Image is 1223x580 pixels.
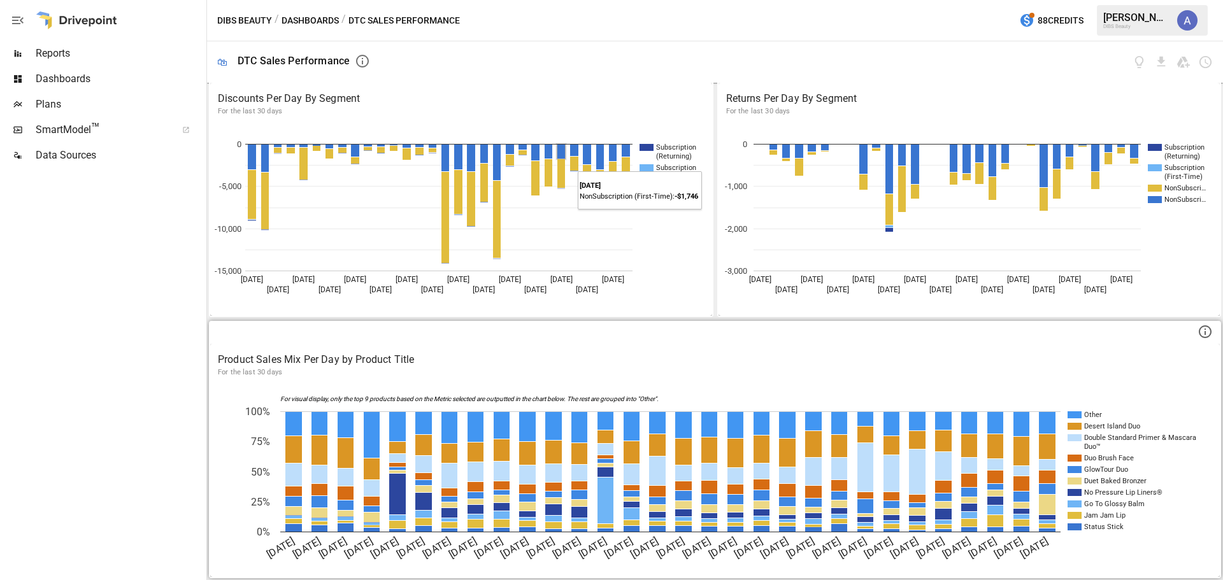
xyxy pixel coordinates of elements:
text: [DATE] [889,535,920,560]
text: [DATE] [1058,275,1080,284]
div: / [275,13,279,29]
text: Jam Jam Lip [1084,511,1126,520]
text: [DATE] [499,535,531,560]
text: [DATE] [629,535,661,560]
text: [DATE] [550,535,582,560]
div: / [341,13,346,29]
text: 25% [251,496,270,508]
span: Data Sources [36,148,204,163]
text: [DATE] [421,285,443,294]
p: For the last 30 days [218,367,1212,378]
text: [DATE] [654,535,686,560]
svg: A chart. [719,125,1215,316]
div: [PERSON_NAME] [1103,11,1169,24]
text: [DATE] [992,535,1024,560]
text: [DATE] [394,535,426,560]
text: [DATE] [784,535,816,560]
text: -1,000 [725,181,747,191]
button: Schedule dashboard [1198,55,1213,69]
text: [DATE] [267,285,289,294]
text: [DATE] [903,275,926,284]
text: [DATE] [878,285,900,294]
button: Dashboards [282,13,339,29]
text: NonSubscri… [656,195,697,204]
text: [DATE] [680,535,712,560]
text: [DATE] [1033,285,1055,294]
text: -10,000 [215,224,241,234]
text: [DATE] [1084,285,1106,294]
text: Double Standard Primer & Mascara [1084,434,1196,442]
button: Alex Knight [1169,3,1205,38]
text: 0 [237,139,241,149]
text: [DATE] [499,275,521,284]
text: [DATE] [981,285,1003,294]
text: [DATE] [524,285,547,294]
p: Product Sales Mix Per Day by Product Title [218,352,1212,367]
span: Dashboards [36,71,204,87]
text: GlowTour Duo [1084,465,1128,474]
text: (Returning) [656,152,692,160]
text: [DATE] [810,535,842,560]
text: [DATE] [1110,275,1132,284]
text: Status Stick [1084,523,1124,531]
svg: A chart. [210,386,1210,577]
button: DIBS Beauty [217,13,272,29]
text: No Pressure Lip Liners® [1084,488,1162,497]
text: Other [1084,411,1102,419]
button: 88Credits [1014,9,1089,32]
text: [DATE] [603,535,634,560]
div: DTC Sales Performance [238,55,350,67]
p: For the last 30 days [726,106,1213,117]
span: Reports [36,46,204,61]
text: [DATE] [420,535,452,560]
text: Duo™ [1084,442,1101,451]
text: [DATE] [241,275,263,284]
text: [DATE] [749,275,771,284]
text: (Returning) [1164,152,1200,160]
p: For the last 30 days [218,106,704,117]
text: Subscription [656,143,696,152]
text: Subscription [656,164,696,172]
text: [DATE] [369,285,392,294]
span: SmartModel [36,122,168,138]
text: Desert Island Duo [1084,422,1140,430]
text: (First-Time) [656,173,694,181]
text: [DATE] [1019,535,1050,560]
text: [DATE] [447,535,478,560]
text: [DATE] [929,285,952,294]
svg: A chart. [210,125,707,316]
button: Download dashboard [1154,55,1169,69]
span: 88 Credits [1038,13,1084,29]
text: [DATE] [826,285,848,294]
text: [DATE] [317,535,348,560]
button: View documentation [1132,55,1147,69]
text: Subscription [1164,164,1205,172]
text: [DATE] [836,535,868,560]
text: [DATE] [550,275,573,284]
text: [DATE] [524,535,556,560]
text: (First-Time) [1164,173,1203,181]
text: [DATE] [852,275,874,284]
text: [DATE] [290,535,322,560]
img: Alex Knight [1177,10,1198,31]
text: -5,000 [219,181,241,191]
text: [DATE] [369,535,401,560]
text: [DATE] [473,535,504,560]
text: [DATE] [344,275,366,284]
text: -15,000 [215,266,241,276]
text: 75% [251,435,270,448]
text: [DATE] [447,275,469,284]
button: Save as Google Doc [1176,55,1191,69]
text: Go To Glossy Balm [1084,500,1145,508]
text: 0 [743,139,747,149]
text: [DATE] [576,535,608,560]
text: [DATE] [318,285,341,294]
text: [DATE] [801,275,823,284]
text: NonSubscri… [1164,195,1206,204]
text: For visual display, only the top 9 products based on the Metric selected are outputted in the cha... [280,395,659,403]
text: [DATE] [602,275,624,284]
text: [DATE] [940,535,972,560]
